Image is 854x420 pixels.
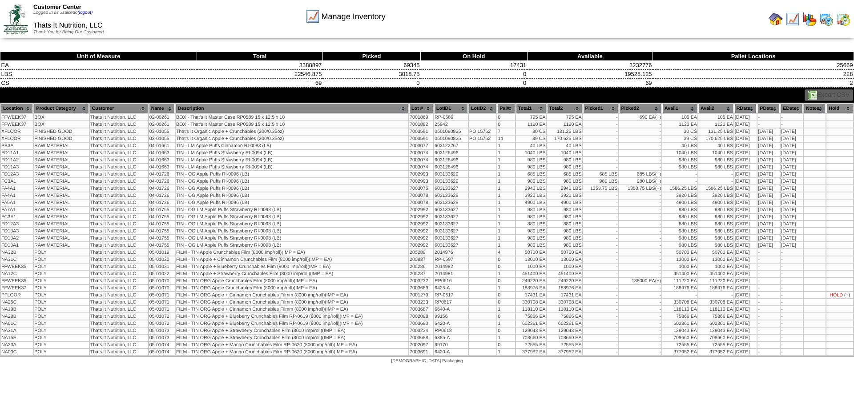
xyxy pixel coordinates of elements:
td: 4900 LBS [698,200,733,206]
td: 04-01726 [149,171,175,177]
td: - [619,192,661,199]
td: 603133627 [434,185,468,192]
img: graph.gif [802,12,817,26]
td: - [583,150,618,156]
td: XFLOOR [1,128,33,135]
td: 2940 LBS [547,185,582,192]
td: 7003077 [409,143,433,149]
td: Thats It Nutrition, LLC [90,136,148,142]
td: BOX - That's It Master Case RP0589 15 x 12.5 x 10 [176,114,408,120]
td: 603126496 [434,164,468,170]
td: [DATE] [757,128,780,135]
td: [DATE] [757,200,780,206]
td: 7003591 [409,136,433,142]
td: - [662,178,697,184]
td: 980 LBS [662,157,697,163]
td: RP-0589 [434,114,468,120]
td: [DATE] [781,164,803,170]
span: Logged in as Jsalcedo [33,10,93,15]
td: 3920 LBS [698,192,733,199]
td: RAW MATERIAL [34,157,89,163]
th: Customer [90,104,148,113]
td: 04-01663 [149,150,175,156]
td: [DATE] [734,185,757,192]
td: 980 LBS [547,207,582,213]
th: Picked [322,52,420,61]
td: 131.25 LBS [547,128,582,135]
th: Picked2 [619,104,661,113]
td: 7003078 [409,200,433,206]
th: RDate [734,104,757,113]
th: Product Category [34,104,89,113]
td: [DATE] [781,178,803,184]
td: 7003075 [409,185,433,192]
td: 1 [497,171,515,177]
td: 3388897 [197,61,322,70]
th: Unit of Measure [0,52,197,61]
td: 0 [497,114,515,120]
th: Picked1 [583,104,618,113]
td: FA5A1 [1,200,33,206]
td: BOX [34,121,89,128]
td: 4900 LBS [547,200,582,206]
td: 795 EA [516,114,546,120]
td: 795 EA [547,114,582,120]
th: PDate [757,104,780,113]
span: Customer Center [33,4,81,10]
td: 04-01726 [149,192,175,199]
td: 04-01663 [149,157,175,163]
td: 02-00261 [149,114,175,120]
td: 1 [497,178,515,184]
td: Thats It Nutrition, LLC [90,164,148,170]
td: - [619,207,661,213]
td: [DATE] [781,128,803,135]
td: XFLOOR [1,136,33,142]
td: 1586.25 LBS [662,185,697,192]
td: 1353.75 LBS [583,185,618,192]
td: 7003074 [409,157,433,163]
td: 980 LBS [698,207,733,213]
td: 30 CS [662,128,697,135]
td: PO 15762 [469,128,496,135]
td: 03-01055 [149,136,175,142]
td: TIN - OG Apple Puffs RI-0096 (LB) [176,192,408,199]
td: 69345 [322,61,420,70]
td: 3920 LBS [516,192,546,199]
img: calendarprod.gif [819,12,834,26]
td: 1040 LBS [547,150,582,156]
td: 04-01726 [149,185,175,192]
td: TIN - LM Apple Puffs Strawberry RI-0094 (LB) [176,164,408,170]
td: 1 [497,185,515,192]
td: RAW MATERIAL [34,150,89,156]
td: 980 LBS [547,164,582,170]
td: Thats It Nutrition, LLC [90,128,148,135]
td: 603133629 [434,171,468,177]
td: BOX - That's It Master Case RP0589 15 x 12.5 x 10 [176,121,408,128]
td: 980 LBS [698,164,733,170]
td: [DATE] [781,136,803,142]
td: 2 [653,79,854,88]
td: 603133628 [434,192,468,199]
th: Available [527,52,653,61]
td: FA4A1 [1,185,33,192]
td: 7003074 [409,164,433,170]
td: FA7A1 [1,207,33,213]
th: Total1 [516,104,546,113]
td: 1040 LBS [698,150,733,156]
td: Thats It Nutrition, LLC [90,178,148,184]
td: 980 LBS [516,157,546,163]
td: Thats It Nutrition, LLC [90,157,148,163]
td: - [781,121,803,128]
td: 4900 LBS [516,200,546,206]
td: FD11A1 [1,150,33,156]
td: - [583,164,618,170]
td: 603126496 [434,157,468,163]
td: 40 LBS [662,143,697,149]
td: 170.625 LBS [698,136,733,142]
td: 3920 LBS [547,192,582,199]
td: 7002993 [409,171,433,177]
td: RAW MATERIAL [34,200,89,206]
td: - [583,136,618,142]
div: (+) [655,172,661,177]
td: [DATE] [757,157,780,163]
